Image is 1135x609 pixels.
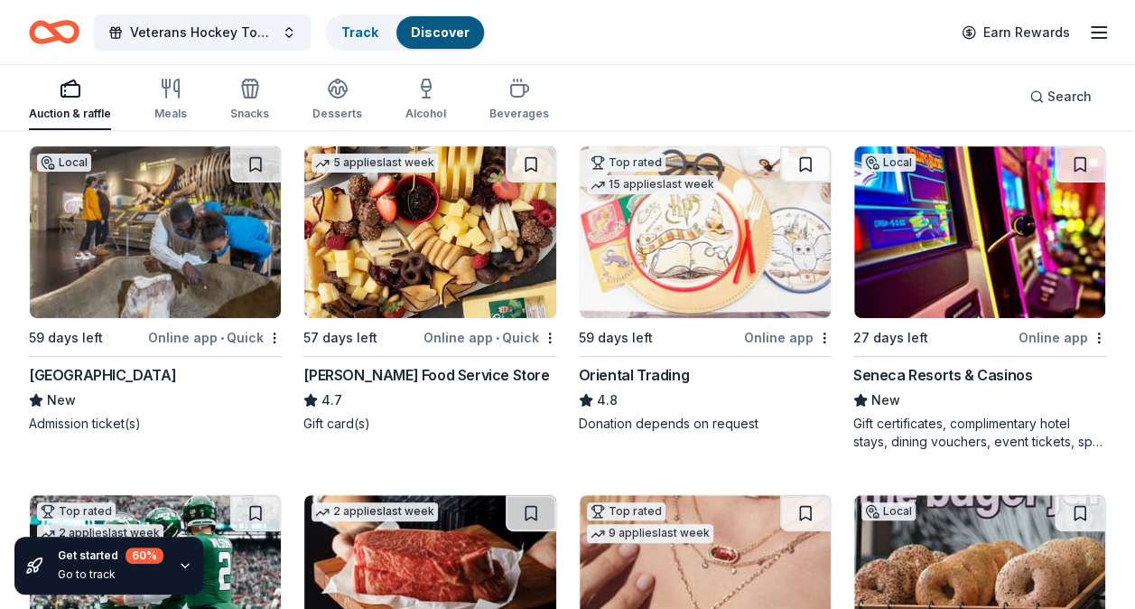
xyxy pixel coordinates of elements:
[489,70,549,130] button: Beverages
[220,331,224,345] span: •
[597,389,618,411] span: 4.8
[29,327,103,349] div: 59 days left
[126,548,163,564] div: 60 %
[303,327,377,349] div: 57 days left
[861,154,916,172] div: Local
[579,364,690,386] div: Oriental Trading
[853,364,1032,386] div: Seneca Resorts & Casinos
[230,107,269,121] div: Snacks
[405,70,446,130] button: Alcohol
[579,415,832,433] div: Donation depends on request
[312,154,438,173] div: 5 applies last week
[29,107,111,121] div: Auction & raffle
[951,16,1081,49] a: Earn Rewards
[405,107,446,121] div: Alcohol
[312,70,362,130] button: Desserts
[853,415,1106,451] div: Gift certificates, complimentary hotel stays, dining vouchers, event tickets, spa certificates
[489,107,549,121] div: Beverages
[29,11,79,53] a: Home
[303,145,556,433] a: Image for Gordon Food Service Store5 applieslast week57 days leftOnline app•Quick[PERSON_NAME] Fo...
[853,327,928,349] div: 27 days left
[587,524,713,543] div: 9 applies last week
[579,327,653,349] div: 59 days left
[312,107,362,121] div: Desserts
[853,145,1106,451] a: Image for Seneca Resorts & CasinosLocal27 days leftOnline appSeneca Resorts & CasinosNewGift cert...
[304,146,555,318] img: Image for Gordon Food Service Store
[37,502,116,520] div: Top rated
[29,70,111,130] button: Auction & raffle
[130,22,274,43] span: Veterans Hockey Tournament 10th annual
[47,389,76,411] span: New
[1047,86,1092,108] span: Search
[29,145,282,433] a: Image for Buffalo Museum of ScienceLocal59 days leftOnline app•Quick[GEOGRAPHIC_DATA]NewAdmission...
[230,70,269,130] button: Snacks
[29,415,282,433] div: Admission ticket(s)
[1019,326,1106,349] div: Online app
[587,175,718,194] div: 15 applies last week
[587,502,665,520] div: Top rated
[496,331,499,345] span: •
[325,14,486,51] button: TrackDiscover
[587,154,665,172] div: Top rated
[861,502,916,520] div: Local
[154,70,187,130] button: Meals
[341,24,378,40] a: Track
[580,146,831,318] img: Image for Oriental Trading
[1015,79,1106,115] button: Search
[303,364,549,386] div: [PERSON_NAME] Food Service Store
[94,14,311,51] button: Veterans Hockey Tournament 10th annual
[744,326,832,349] div: Online app
[854,146,1105,318] img: Image for Seneca Resorts & Casinos
[303,415,556,433] div: Gift card(s)
[871,389,900,411] span: New
[58,567,163,582] div: Go to track
[29,364,176,386] div: [GEOGRAPHIC_DATA]
[58,548,163,564] div: Get started
[321,389,342,411] span: 4.7
[423,326,557,349] div: Online app Quick
[148,326,282,349] div: Online app Quick
[312,502,438,521] div: 2 applies last week
[154,107,187,121] div: Meals
[37,154,91,172] div: Local
[411,24,470,40] a: Discover
[30,146,281,318] img: Image for Buffalo Museum of Science
[579,145,832,433] a: Image for Oriental TradingTop rated15 applieslast week59 days leftOnline appOriental Trading4.8Do...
